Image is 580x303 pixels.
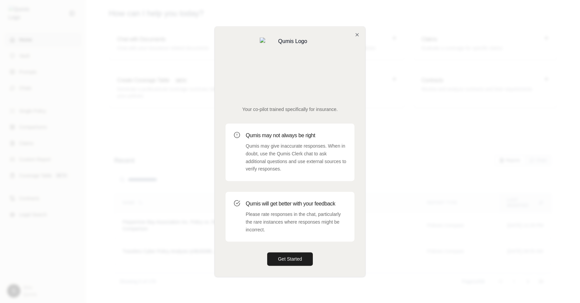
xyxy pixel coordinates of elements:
p: Your co-pilot trained specifically for insurance. [226,106,354,113]
img: Qumis Logo [260,37,320,98]
p: Qumis may give inaccurate responses. When in doubt, use the Qumis Clerk chat to ask additional qu... [246,142,346,173]
p: Please rate responses in the chat, particularly the rare instances where responses might be incor... [246,211,346,233]
h3: Qumis will get better with your feedback [246,200,346,208]
h3: Qumis may not always be right [246,131,346,140]
button: Get Started [267,252,313,266]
